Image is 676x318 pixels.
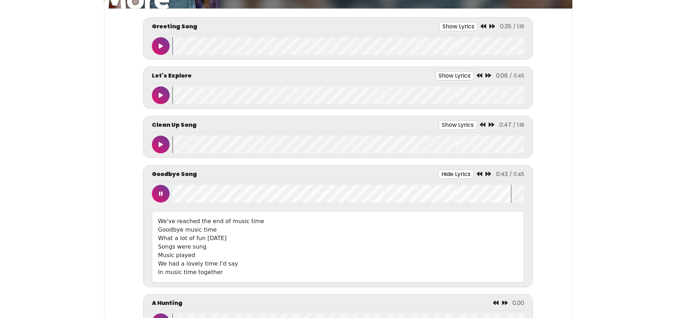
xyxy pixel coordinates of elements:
span: 0:43 [496,170,508,178]
p: Goodbye Song [152,170,197,178]
p: Clean Up Song [152,121,197,129]
p: Let's Explore [152,72,192,80]
button: Show Lyrics [439,22,478,31]
button: Show Lyrics [439,120,477,130]
button: Show Lyrics [435,71,474,80]
button: Hide Lyrics [438,170,474,179]
span: / 1:18 [513,121,524,129]
p: Greeting Song [152,22,197,31]
div: We've reached the end of music time Goodbye music time What a lot of fun [DATE] Songs were sung M... [152,211,524,283]
span: 0:47 [499,121,511,129]
span: / 1:19 [513,23,524,30]
span: / 0:45 [510,171,524,178]
p: A Hunting [152,299,182,307]
span: 0:35 [500,22,511,30]
span: 0.00 [512,299,524,307]
span: 0:06 [496,72,508,80]
span: / 0:45 [510,72,524,79]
